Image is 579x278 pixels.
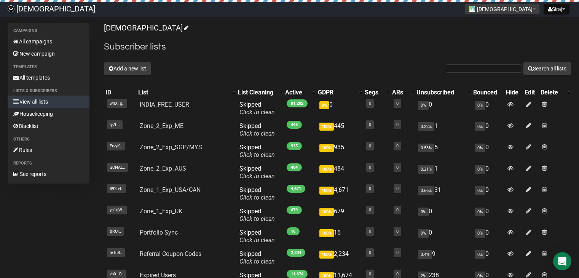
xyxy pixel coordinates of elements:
td: 679 [316,205,363,226]
button: Search all lists [523,62,571,75]
span: 484 [287,163,302,171]
span: 0% [475,165,485,174]
td: 0 [472,247,504,268]
th: Active: No sort applied, activate to apply an ascending sort [284,87,316,98]
div: Bounced [473,89,503,96]
a: Referral Coupon Codes [140,250,201,257]
td: 0 [415,98,472,119]
td: 0 [472,98,504,119]
a: 0 [396,186,399,191]
div: GDPR [318,89,356,96]
span: Skipped [239,144,275,158]
span: FtvyK.. [107,142,125,150]
a: 0 [369,229,371,234]
span: 100% [319,123,334,131]
th: ID: No sort applied, sorting is disabled [104,87,137,98]
td: 1 [415,119,472,141]
span: whXFg.. [107,99,127,108]
span: 81,202 [287,99,308,107]
th: Hide: No sort applied, sorting is disabled [504,87,523,98]
span: 0.4% [418,250,432,259]
td: 445 [316,119,363,141]
a: Click to clean [239,109,275,116]
a: 0 [396,250,399,255]
span: Skipped [239,229,275,244]
span: 100% [319,187,334,195]
span: tjRUI.. [107,227,124,236]
a: 0 [396,208,399,212]
span: Skipped [239,165,275,180]
span: 11,674 [287,270,308,278]
a: Click to clean [239,173,275,180]
a: 0 [369,101,371,106]
div: Open Intercom Messenger [553,252,571,270]
a: Click to clean [239,130,275,137]
span: Skipped [239,101,275,116]
span: 0% [475,186,485,195]
a: 0 [369,122,371,127]
th: Edit: No sort applied, sorting is disabled [523,87,539,98]
th: Bounced: No sort applied, sorting is disabled [472,87,504,98]
a: INDIA_FREE_USER [140,101,189,108]
a: All campaigns [8,35,89,48]
span: 0% [418,101,429,110]
a: Zone_1_Exp_USA/CAN [140,186,201,193]
a: Click to clean [239,258,275,265]
div: Edit [525,89,538,96]
h2: Subscriber lists [104,40,571,54]
div: List Cleaning [238,89,276,96]
td: 9 [415,247,472,268]
a: 0 [396,229,399,234]
li: Lists & subscribers [8,86,89,96]
a: 0 [396,272,399,276]
span: 0% [418,208,429,216]
th: List: No sort applied, activate to apply an ascending sort [137,87,236,98]
span: 100% [319,251,334,259]
a: Portfolio Sync [140,229,178,236]
a: Blacklist [8,120,89,132]
span: 0.22% [418,122,434,131]
td: 0 [472,141,504,162]
a: 0 [369,250,371,255]
a: New campaign [8,48,89,60]
td: 0 [472,183,504,205]
div: Segs [365,89,383,96]
span: 0.53% [418,144,434,152]
td: 0 [415,226,472,247]
a: All templates [8,72,89,84]
span: 16 [287,227,300,235]
span: GCNAL.. [107,163,128,172]
td: 4,671 [316,183,363,205]
td: 1 [415,162,472,183]
td: 935 [316,141,363,162]
a: 0 [396,101,399,106]
a: 0 [396,165,399,170]
td: 31 [415,183,472,205]
th: ARs: No sort applied, activate to apply an ascending sort [391,87,415,98]
span: 100% [319,144,334,152]
img: 61ace9317f7fa0068652623cbdd82cc4 [8,5,14,12]
span: 445 [287,121,302,129]
span: 0% [475,144,485,152]
button: [DEMOGRAPHIC_DATA] [465,4,540,14]
span: IeTc8.. [107,248,125,257]
button: Add a new list [104,62,151,75]
a: Click to clean [239,215,275,222]
th: GDPR: No sort applied, activate to apply an ascending sort [316,87,363,98]
a: View all lists [8,96,89,108]
td: 5 [415,141,472,162]
div: Unsubscribed [416,89,464,96]
td: 0 [316,98,363,119]
div: Hide [506,89,522,96]
li: Templates [8,62,89,72]
td: 16 [316,226,363,247]
span: Skipped [239,208,275,222]
th: Unsubscribed: No sort applied, activate to apply an ascending sort [415,87,472,98]
span: ly7tl.. [107,120,123,129]
a: Zone_2_Exp_SGP/MYS [140,144,202,151]
th: Segs: No sort applied, activate to apply an ascending sort [363,87,391,98]
div: List [138,89,229,96]
span: 0% [319,101,329,109]
a: 0 [369,272,371,276]
span: 892b4.. [107,184,126,193]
